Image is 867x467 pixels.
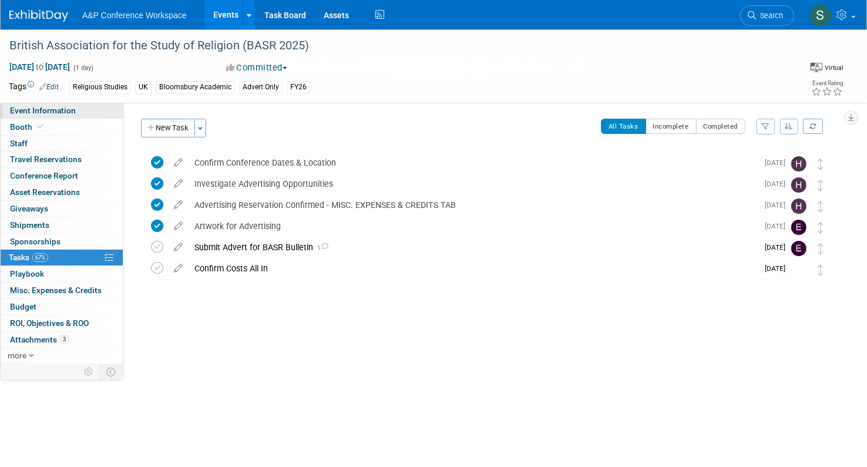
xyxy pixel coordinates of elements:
[10,154,82,164] span: Travel Reservations
[10,335,69,344] span: Attachments
[696,119,746,134] button: Completed
[168,200,189,210] a: edit
[39,83,59,91] a: Edit
[765,243,791,251] span: [DATE]
[791,241,806,256] img: Emma Chonofsky
[818,264,824,276] i: Move task
[168,242,189,253] a: edit
[1,283,123,298] a: Misc. Expenses & Credits
[811,61,844,73] div: Event Format
[38,123,43,130] i: Booth reservation complete
[10,318,89,328] span: ROI, Objectives & ROO
[1,103,123,119] a: Event Information
[189,153,758,173] div: Confirm Conference Dates & Location
[9,253,48,262] span: Tasks
[1,266,123,282] a: Playbook
[9,62,70,72] span: [DATE] [DATE]
[1,119,123,135] a: Booth
[1,152,123,167] a: Travel Reservations
[791,156,806,172] img: Hannah Siegel
[818,180,824,191] i: Move task
[1,332,123,348] a: Attachments3
[10,220,49,230] span: Shipments
[1,315,123,331] a: ROI, Objectives & ROO
[10,269,44,278] span: Playbook
[34,62,45,72] span: to
[740,5,794,26] a: Search
[5,35,772,56] div: British Association for the Study of Religion (BASR 2025)
[791,177,806,193] img: Hannah Siegel
[10,139,28,148] span: Staff
[189,195,758,215] div: Advertising Reservation Confirmed - MISC. EXPENSES & CREDITS TAB
[765,222,791,230] span: [DATE]
[239,81,283,93] div: Advert Only
[189,216,758,236] div: Artwork for Advertising
[79,364,99,379] td: Personalize Event Tab Strip
[646,119,697,134] button: Incomplete
[824,63,844,72] div: Virtual
[1,201,123,217] a: Giveaways
[156,81,235,93] div: Bloomsbury Academic
[1,217,123,233] a: Shipments
[99,364,123,379] td: Toggle Event Tabs
[1,168,123,184] a: Conference Report
[69,81,131,93] div: Religious Studies
[10,237,61,246] span: Sponsorships
[10,302,36,311] span: Budget
[765,264,791,273] span: [DATE]
[32,253,48,262] span: 67%
[168,221,189,231] a: edit
[818,222,824,233] i: Move task
[811,80,843,86] div: Event Rating
[222,62,292,74] button: Committed
[10,171,78,180] span: Conference Report
[765,159,791,167] span: [DATE]
[765,180,791,188] span: [DATE]
[818,201,824,212] i: Move task
[1,250,123,266] a: Tasks67%
[141,119,195,137] button: New Task
[72,64,93,72] span: (1 day)
[818,243,824,254] i: Move task
[765,201,791,209] span: [DATE]
[60,335,69,344] span: 3
[189,237,758,257] div: Submit Advert for BASR Bulletin
[791,220,806,235] img: Emma Chonofsky
[1,234,123,250] a: Sponsorships
[10,122,46,132] span: Booth
[168,263,189,274] a: edit
[189,258,758,278] div: Confirm Costs All In
[811,63,822,72] img: Format-Virtual.png
[601,119,646,134] button: All Tasks
[10,187,80,197] span: Asset Reservations
[1,299,123,315] a: Budget
[82,11,187,20] span: A&P Conference Workspace
[287,81,310,93] div: FY26
[189,174,758,194] div: Investigate Advertising Opportunities
[135,81,152,93] div: UK
[791,199,806,214] img: Hannah Siegel
[1,348,123,364] a: more
[8,351,26,360] span: more
[1,136,123,152] a: Staff
[719,61,844,79] div: Event Format
[10,204,48,213] span: Giveaways
[9,80,59,94] td: Tags
[809,4,832,26] img: Sophia Hettler
[818,159,824,170] i: Move task
[803,119,823,134] a: Refresh
[1,184,123,200] a: Asset Reservations
[791,262,806,277] img: Anne Weston
[756,11,783,20] span: Search
[313,244,328,252] span: 1
[168,179,189,189] a: edit
[168,157,189,168] a: edit
[10,285,102,295] span: Misc. Expenses & Credits
[10,106,76,115] span: Event Information
[9,10,68,22] img: ExhibitDay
